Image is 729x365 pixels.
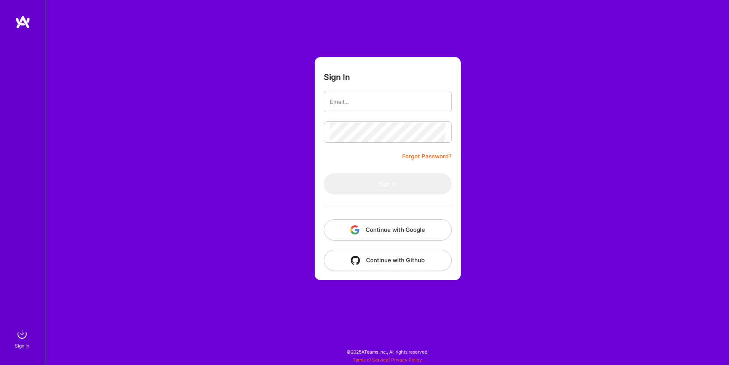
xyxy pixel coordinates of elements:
[353,357,422,363] span: |
[351,256,360,265] img: icon
[46,342,729,361] div: © 2025 ATeams Inc., All rights reserved.
[16,327,30,350] a: sign inSign In
[324,250,452,271] button: Continue with Github
[353,357,388,363] a: Terms of Service
[350,225,360,234] img: icon
[391,357,422,363] a: Privacy Policy
[402,152,452,161] a: Forgot Password?
[324,173,452,194] button: Sign In
[14,327,30,342] img: sign in
[324,219,452,241] button: Continue with Google
[15,342,29,350] div: Sign In
[330,92,446,112] input: Email...
[324,72,350,82] h3: Sign In
[15,15,30,29] img: logo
